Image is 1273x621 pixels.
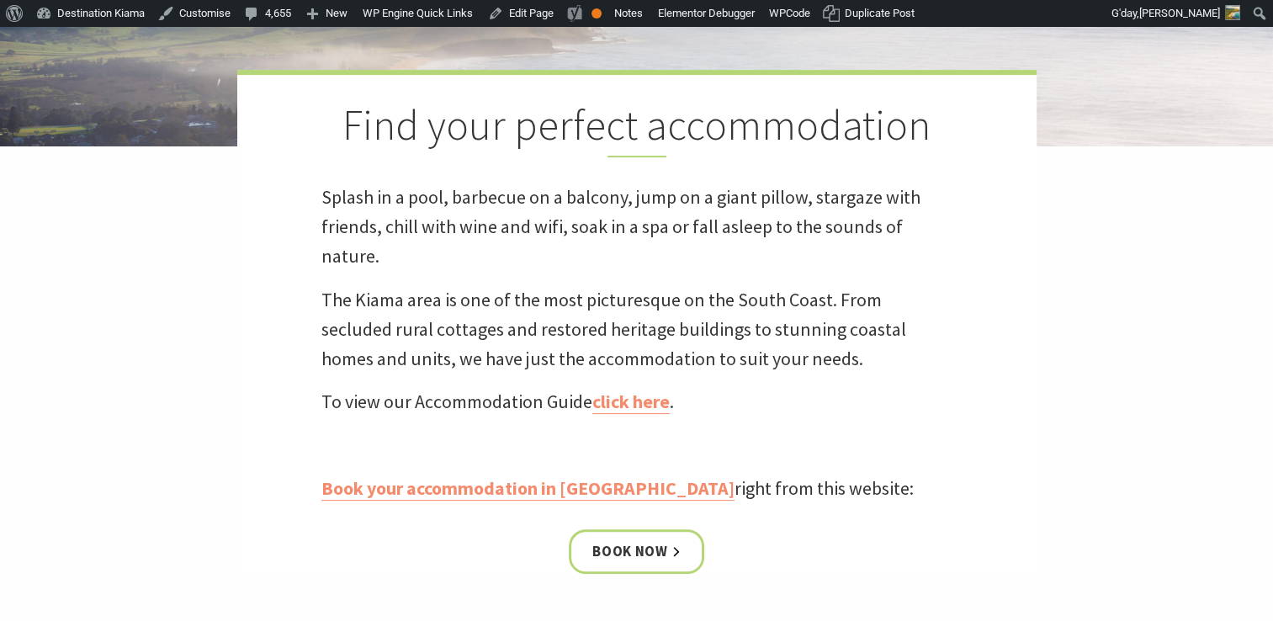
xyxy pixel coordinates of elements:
p: right from this website: [321,474,952,503]
a: Book your accommodation in [GEOGRAPHIC_DATA] [321,476,735,501]
div: OK [591,8,602,19]
p: To view our Accommodation Guide . [321,387,952,417]
p: The Kiama area is one of the most picturesque on the South Coast. From secluded rural cottages an... [321,285,952,374]
span: [PERSON_NAME] [1139,7,1220,19]
h2: Find your perfect accommodation [321,100,952,157]
a: click here [592,390,670,414]
a: Book now [569,529,704,574]
p: Splash in a pool, barbecue on a balcony, jump on a giant pillow, stargaze with friends, chill wit... [321,183,952,272]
